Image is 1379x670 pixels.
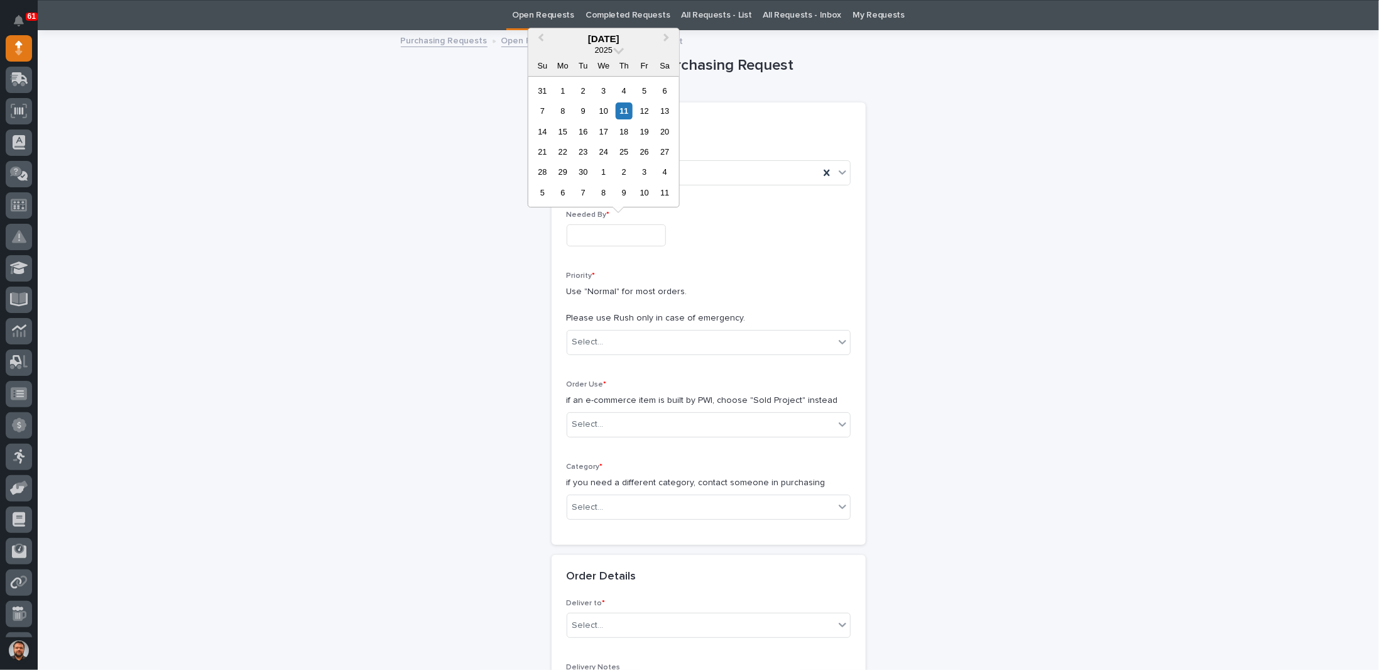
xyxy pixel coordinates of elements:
[595,123,612,140] div: Choose Wednesday, September 17th, 2025
[567,476,851,490] p: if you need a different category, contact someone in purchasing
[681,1,751,30] a: All Requests - List
[16,15,32,35] div: Notifications61
[763,1,842,30] a: All Requests - Inbox
[595,143,612,160] div: Choose Wednesday, September 24th, 2025
[657,102,673,119] div: Choose Saturday, September 13th, 2025
[554,143,571,160] div: Choose Monday, September 22nd, 2025
[575,57,592,74] div: Tu
[595,102,612,119] div: Choose Wednesday, September 10th, 2025
[616,123,633,140] div: Choose Thursday, September 18th, 2025
[567,394,851,407] p: if an e-commerce item is built by PWI, choose "Sold Project" instead
[595,164,612,181] div: Choose Wednesday, October 1st, 2025
[6,8,32,34] button: Notifications
[554,102,571,119] div: Choose Monday, September 8th, 2025
[616,57,633,74] div: Th
[595,57,612,74] div: We
[657,57,673,74] div: Sa
[534,102,551,119] div: Choose Sunday, September 7th, 2025
[595,82,612,99] div: Choose Wednesday, September 3rd, 2025
[616,184,633,201] div: Choose Thursday, October 9th, 2025
[636,102,653,119] div: Choose Friday, September 12th, 2025
[554,57,571,74] div: Mo
[567,381,607,388] span: Order Use
[636,82,653,99] div: Choose Friday, September 5th, 2025
[528,33,679,45] div: [DATE]
[572,418,604,431] div: Select...
[657,82,673,99] div: Choose Saturday, September 6th, 2025
[616,164,633,181] div: Choose Thursday, October 2nd, 2025
[658,30,678,50] button: Next Month
[572,501,604,514] div: Select...
[501,33,566,47] a: Open Requests
[554,184,571,201] div: Choose Monday, October 6th, 2025
[636,123,653,140] div: Choose Friday, September 19th, 2025
[567,600,606,607] span: Deliver to
[532,80,675,203] div: month 2025-09
[575,123,592,140] div: Choose Tuesday, September 16th, 2025
[28,12,36,21] p: 61
[636,184,653,201] div: Choose Friday, October 10th, 2025
[572,619,604,632] div: Select...
[575,143,592,160] div: Choose Tuesday, September 23rd, 2025
[401,33,488,47] a: Purchasing Requests
[567,570,636,584] h2: Order Details
[534,82,551,99] div: Choose Sunday, August 31st, 2025
[534,184,551,201] div: Choose Sunday, October 5th, 2025
[575,184,592,201] div: Choose Tuesday, October 7th, 2025
[554,82,571,99] div: Choose Monday, September 1st, 2025
[530,30,550,50] button: Previous Month
[554,164,571,181] div: Choose Monday, September 29th, 2025
[586,1,670,30] a: Completed Requests
[567,463,603,471] span: Category
[534,123,551,140] div: Choose Sunday, September 14th, 2025
[567,272,596,280] span: Priority
[572,336,604,349] div: Select...
[616,102,633,119] div: Choose Thursday, September 11th, 2025
[595,45,613,55] span: 2025
[636,164,653,181] div: Choose Friday, October 3rd, 2025
[575,164,592,181] div: Choose Tuesday, September 30th, 2025
[567,285,851,324] p: Use "Normal" for most orders. Please use Rush only in case of emergency.
[657,164,673,181] div: Choose Saturday, October 4th, 2025
[534,164,551,181] div: Choose Sunday, September 28th, 2025
[657,123,673,140] div: Choose Saturday, September 20th, 2025
[657,143,673,160] div: Choose Saturday, September 27th, 2025
[534,143,551,160] div: Choose Sunday, September 21st, 2025
[512,1,574,30] a: Open Requests
[552,57,866,75] h1: New Purchasing Request
[853,1,905,30] a: My Requests
[657,184,673,201] div: Choose Saturday, October 11th, 2025
[575,82,592,99] div: Choose Tuesday, September 2nd, 2025
[554,123,571,140] div: Choose Monday, September 15th, 2025
[595,184,612,201] div: Choose Wednesday, October 8th, 2025
[636,57,653,74] div: Fr
[616,143,633,160] div: Choose Thursday, September 25th, 2025
[567,211,610,219] span: Needed By
[534,57,551,74] div: Su
[636,143,653,160] div: Choose Friday, September 26th, 2025
[616,82,633,99] div: Choose Thursday, September 4th, 2025
[575,102,592,119] div: Choose Tuesday, September 9th, 2025
[6,637,32,664] button: users-avatar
